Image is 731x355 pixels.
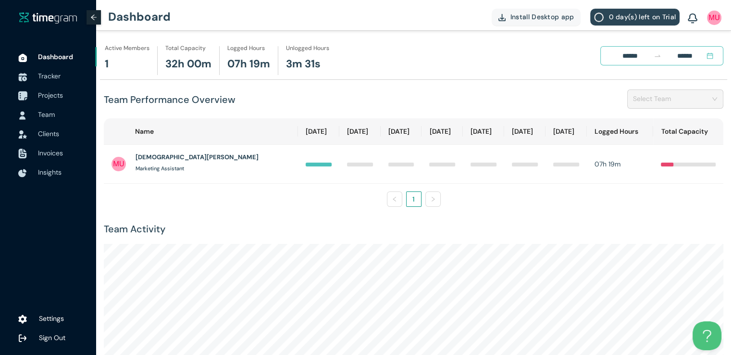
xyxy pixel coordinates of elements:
[286,44,329,53] h1: Unlogged Hours
[104,92,235,107] h1: Team Performance Overview
[510,12,574,22] span: Install Desktop app
[39,333,65,342] span: Sign Out
[298,118,339,145] th: [DATE]
[18,111,27,120] img: UserIcon
[608,12,676,22] span: 0 day(s) left on Trial
[105,56,109,73] h1: 1
[492,9,581,25] button: Install Desktop app
[18,315,27,324] img: settings.78e04af822cf15d41b38c81147b09f22.svg
[18,169,27,177] img: InsightsIcon
[18,53,27,62] img: DashboardIcon
[430,196,436,202] span: right
[387,191,402,207] button: left
[406,191,421,207] li: 1
[545,118,587,145] th: [DATE]
[18,149,27,159] img: InvoiceIcon
[227,56,270,73] h1: 07h 19m
[407,192,421,206] a: 1
[387,191,402,207] li: Previous Page
[498,14,506,21] img: DownloadApp
[39,314,64,323] span: Settings
[463,118,504,145] th: [DATE]
[136,152,259,162] h1: [DEMOGRAPHIC_DATA][PERSON_NAME]
[504,118,545,145] th: [DATE]
[654,52,661,60] span: swap-right
[653,118,723,145] th: Total Capacity
[18,130,27,139] img: InvoiceIcon
[425,191,441,207] li: Next Page
[38,91,63,100] span: Projects
[381,118,422,145] th: [DATE]
[38,168,62,177] span: Insights
[38,52,73,61] span: Dashboard
[38,149,63,157] span: Invoices
[38,72,61,80] span: Tracker
[165,56,211,73] h1: 32h 00m
[425,191,441,207] button: right
[38,129,59,138] span: Clients
[587,118,654,145] th: Logged Hours
[595,159,646,169] div: 07h 19m
[104,118,298,145] th: Name
[136,165,184,173] h1: Marketing Assistant
[693,321,721,350] iframe: Toggle Customer Support
[688,13,697,24] img: BellIcon
[108,2,171,31] h1: Dashboard
[38,110,55,119] span: Team
[105,44,149,53] h1: Active Members
[112,157,126,171] img: UserIcon
[18,91,27,101] img: ProjectIcon
[90,14,97,21] span: arrow-left
[654,52,661,60] span: to
[104,222,723,237] h1: Team Activity
[165,44,206,53] h1: Total Capacity
[18,334,27,342] img: logOut.ca60ddd252d7bab9102ea2608abe0238.svg
[421,118,463,145] th: [DATE]
[590,9,680,25] button: 0 day(s) left on Trial
[18,73,27,81] img: TimeTrackerIcon
[19,12,77,24] img: timegram
[227,44,265,53] h1: Logged Hours
[392,196,397,202] span: left
[286,56,321,73] h1: 3m 31s
[707,11,721,25] img: UserIcon
[339,118,381,145] th: [DATE]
